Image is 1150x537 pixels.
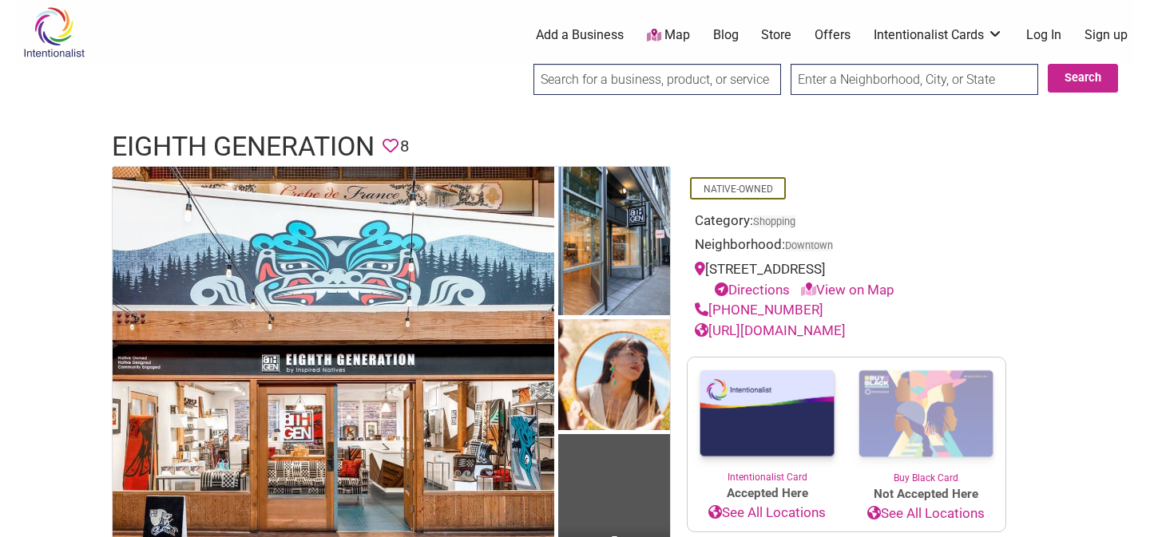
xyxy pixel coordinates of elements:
div: Neighborhood: [695,235,998,259]
h1: Eighth Generation [112,128,375,166]
a: Add a Business [536,26,624,44]
img: Intentionalist Card [688,357,847,470]
img: photo of Eighth Generation storefront in downtown Seattle [558,167,670,319]
span: Downtown [785,241,833,251]
img: Buy Black Card [847,357,1005,471]
a: See All Locations [688,503,847,523]
span: 8 [400,134,409,159]
a: Blog [713,26,739,44]
a: Sign up [1085,26,1128,44]
a: See All Locations [847,503,1005,524]
a: [PHONE_NUMBER] [695,302,823,318]
img: Intentionalist [16,6,92,58]
a: Buy Black Card [847,357,1005,485]
span: Accepted Here [688,484,847,503]
a: Intentionalist Card [688,357,847,484]
input: Search for a business, product, or service [533,64,781,95]
a: Intentionalist Cards [874,26,1003,44]
a: Shopping [753,215,795,227]
a: Map [647,26,690,45]
a: Offers [815,26,851,44]
a: Log In [1026,26,1061,44]
a: Directions [715,282,790,298]
a: Store [761,26,791,44]
a: Native-Owned [704,184,773,195]
button: Search [1048,64,1118,93]
a: View on Map [801,282,894,298]
div: [STREET_ADDRESS] [695,259,998,300]
span: Not Accepted Here [847,485,1005,503]
input: Enter a Neighborhood, City, or State [791,64,1038,95]
a: [URL][DOMAIN_NAME] [695,322,846,338]
div: Category: [695,211,998,235]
